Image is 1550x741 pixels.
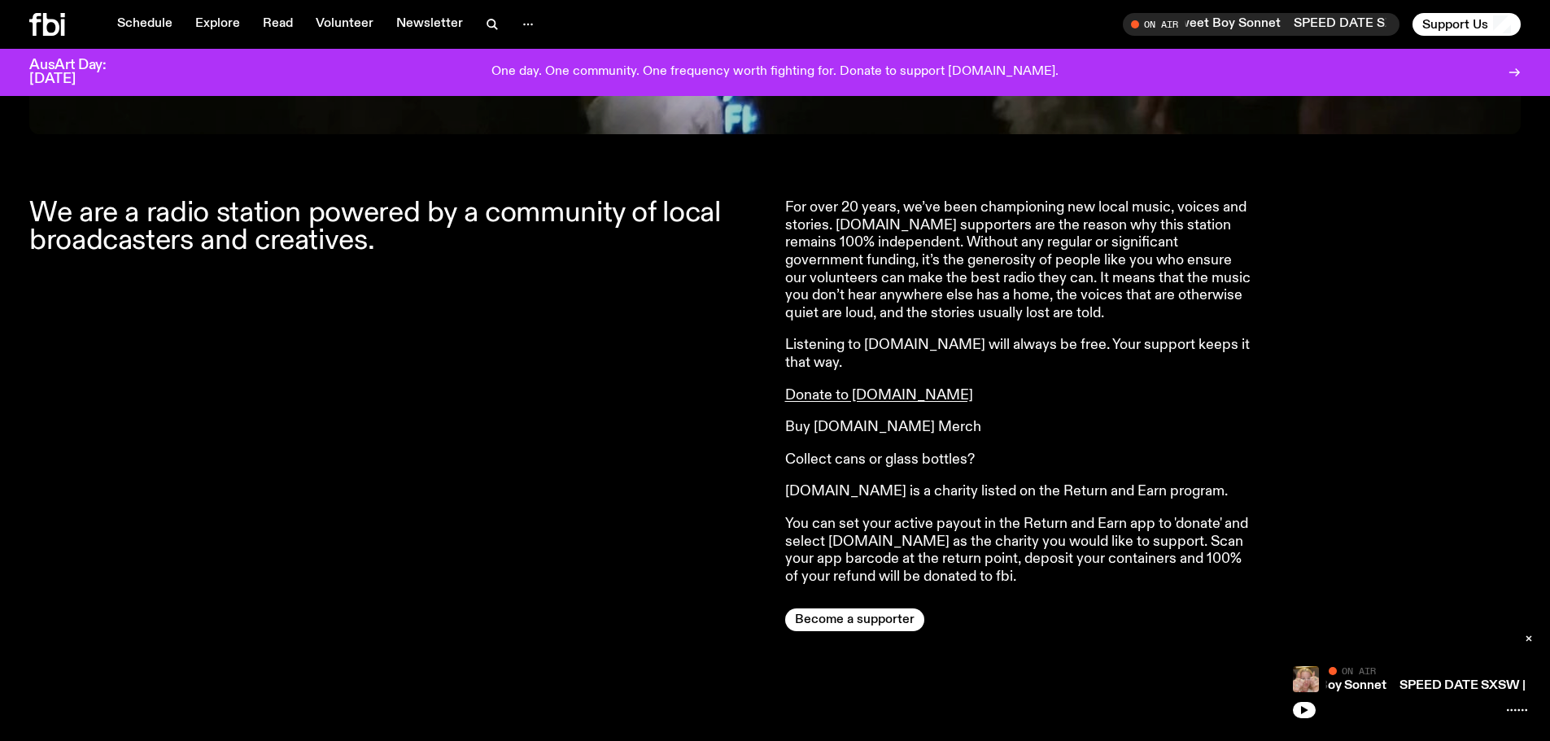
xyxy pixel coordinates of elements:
span: On Air [1342,665,1376,676]
a: SPEED DATE SXSW | Picture This x [PERSON_NAME] x Sweet Boy Sonnet [948,679,1386,692]
p: Collect cans or glass bottles? [785,451,1254,469]
h2: We are a radio station powered by a community of local broadcasters and creatives. [29,199,766,255]
p: One day. One community. One frequency worth fighting for. Donate to support [DOMAIN_NAME]. [491,65,1059,80]
h3: AusArt Day: [DATE] [29,59,133,86]
a: Newsletter [386,13,473,36]
a: Volunteer [306,13,383,36]
a: Explore [186,13,250,36]
p: You can set your active payout in the Return and Earn app to 'donate' and select [DOMAIN_NAME] as... [785,516,1254,586]
button: On AirSPEED DATE SXSW | Picture This x [PERSON_NAME] x Sweet Boy SonnetSPEED DATE SXSW | Picture ... [1123,13,1399,36]
a: Read [253,13,303,36]
a: Donate to [DOMAIN_NAME] [785,388,973,403]
button: Support Us [1412,13,1521,36]
a: Schedule [107,13,182,36]
p: Listening to [DOMAIN_NAME] will always be free. Your support keeps it that way. [785,337,1254,372]
p: [DOMAIN_NAME] is a charity listed on the Return and Earn program. [785,483,1254,501]
button: Become a supporter [785,608,924,631]
a: Buy [DOMAIN_NAME] Merch [785,420,981,434]
span: Support Us [1422,17,1488,32]
p: For over 20 years, we’ve been championing new local music, voices and stories. [DOMAIN_NAME] supp... [785,199,1254,322]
